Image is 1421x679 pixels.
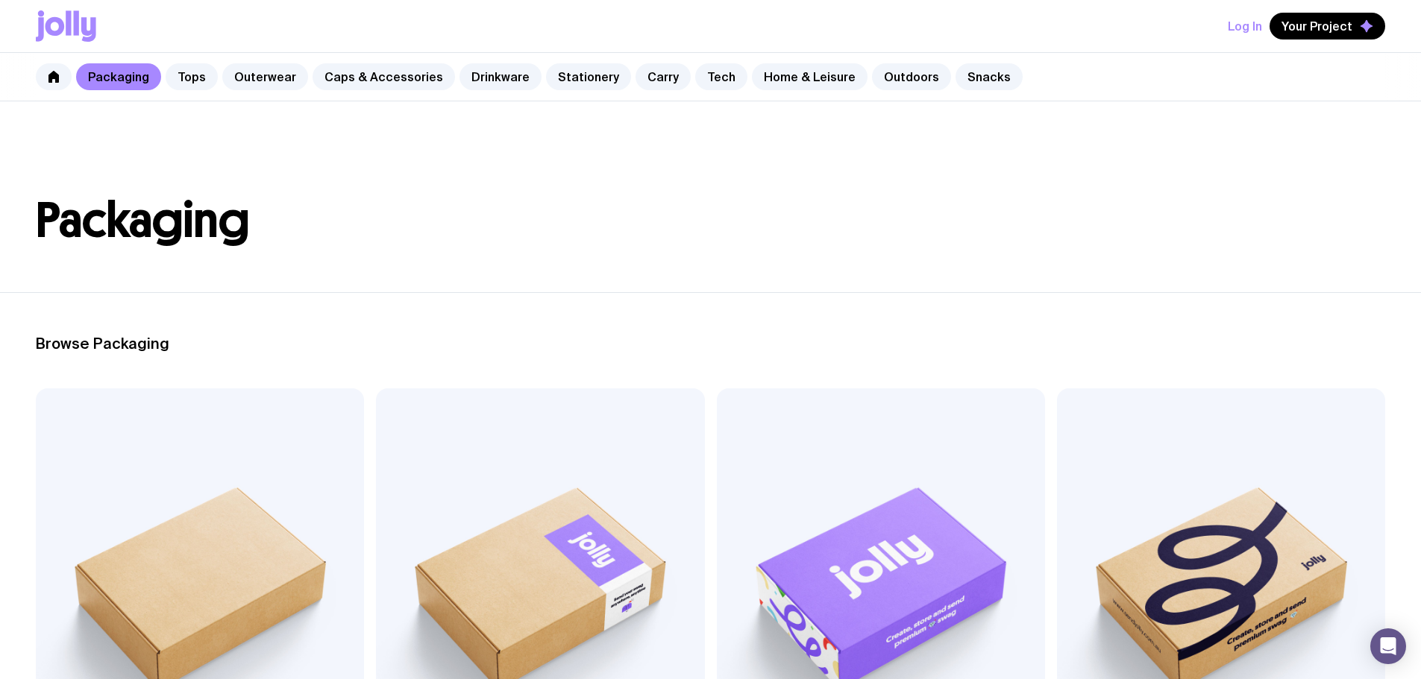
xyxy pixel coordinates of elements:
[1228,13,1262,40] button: Log In
[76,63,161,90] a: Packaging
[1270,13,1385,40] button: Your Project
[546,63,631,90] a: Stationery
[1282,19,1352,34] span: Your Project
[36,335,1385,353] h2: Browse Packaging
[956,63,1023,90] a: Snacks
[752,63,868,90] a: Home & Leisure
[222,63,308,90] a: Outerwear
[695,63,747,90] a: Tech
[166,63,218,90] a: Tops
[36,197,1385,244] h1: Packaging
[872,63,951,90] a: Outdoors
[636,63,691,90] a: Carry
[313,63,455,90] a: Caps & Accessories
[459,63,542,90] a: Drinkware
[1370,628,1406,664] div: Open Intercom Messenger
